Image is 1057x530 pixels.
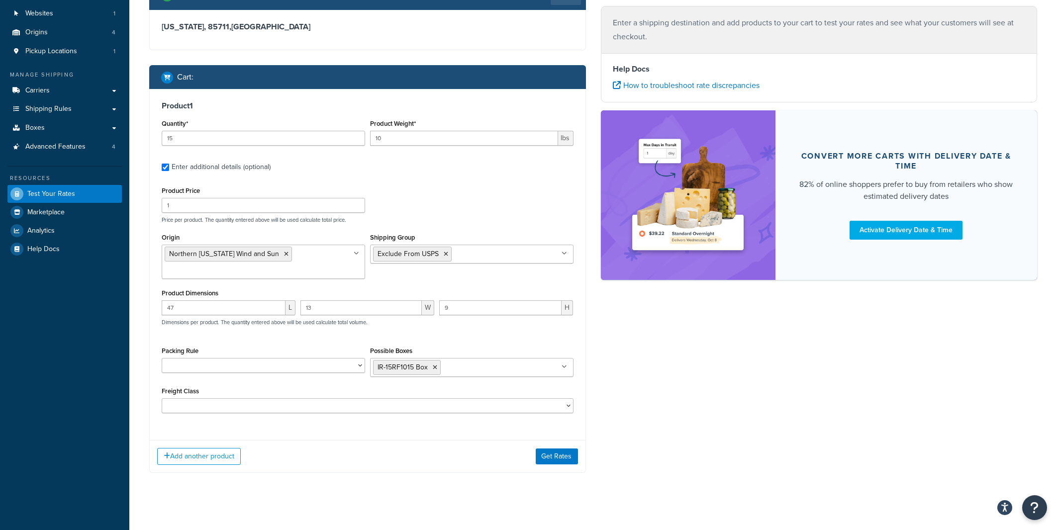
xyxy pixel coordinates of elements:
[27,245,60,254] span: Help Docs
[25,28,48,37] span: Origins
[7,240,122,258] a: Help Docs
[162,387,199,395] label: Freight Class
[799,151,1014,171] div: Convert more carts with delivery date & time
[7,138,122,156] li: Advanced Features
[162,289,218,297] label: Product Dimensions
[850,221,962,240] a: Activate Delivery Date & Time
[162,120,188,127] label: Quantity*
[25,47,77,56] span: Pickup Locations
[113,47,115,56] span: 1
[162,22,574,32] h3: [US_STATE], 85711 , [GEOGRAPHIC_DATA]
[613,16,1025,44] p: Enter a shipping destination and add products to your cart to test your rates and see what your c...
[7,71,122,79] div: Manage Shipping
[169,249,279,259] span: Northern [US_STATE] Wind and Sun
[7,4,122,23] li: Websites
[378,249,439,259] span: Exclude From USPS
[286,300,295,315] span: L
[162,131,365,146] input: 0.0
[7,174,122,182] div: Resources
[558,131,574,146] span: lbs
[25,124,45,132] span: Boxes
[626,125,750,265] img: feature-image-ddt-36eae7f7280da8017bfb280eaccd9c446f90b1fe08728e4019434db127062ab4.png
[536,448,578,464] button: Get Rates
[25,9,53,18] span: Websites
[112,28,115,37] span: 4
[7,222,122,240] a: Analytics
[370,131,558,146] input: 0.00
[27,227,55,235] span: Analytics
[162,164,169,171] input: Enter additional details (optional)
[162,234,180,241] label: Origin
[7,23,122,42] li: Origins
[177,73,193,82] h2: Cart :
[113,9,115,18] span: 1
[162,187,200,194] label: Product Price
[25,105,72,113] span: Shipping Rules
[1022,495,1047,520] button: Open Resource Center
[7,23,122,42] a: Origins4
[378,362,428,372] span: IR-15RF1015 Box
[7,42,122,61] li: Pickup Locations
[157,448,241,465] button: Add another product
[159,319,368,326] p: Dimensions per product. The quantity entered above will be used calculate total volume.
[799,178,1014,202] div: 82% of online shoppers prefer to buy from retailers who show estimated delivery dates
[7,185,122,203] a: Test Your Rates
[7,100,122,118] a: Shipping Rules
[7,82,122,100] a: Carriers
[7,138,122,156] a: Advanced Features4
[25,143,86,151] span: Advanced Features
[370,347,412,354] label: Possible Boxes
[613,63,1025,75] h4: Help Docs
[7,203,122,221] a: Marketplace
[7,42,122,61] a: Pickup Locations1
[27,190,75,198] span: Test Your Rates
[162,347,198,354] label: Packing Rule
[562,300,573,315] span: H
[370,120,416,127] label: Product Weight*
[7,4,122,23] a: Websites1
[7,119,122,137] a: Boxes
[159,216,576,223] p: Price per product. The quantity entered above will be used calculate total price.
[172,160,271,174] div: Enter additional details (optional)
[422,300,434,315] span: W
[25,87,50,95] span: Carriers
[613,80,760,91] a: How to troubleshoot rate discrepancies
[370,234,415,241] label: Shipping Group
[162,101,574,111] h3: Product 1
[112,143,115,151] span: 4
[27,208,65,217] span: Marketplace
